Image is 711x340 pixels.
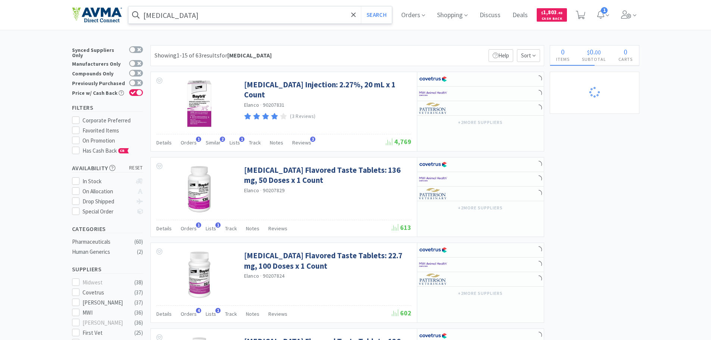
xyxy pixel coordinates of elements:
[82,207,132,216] div: Special Order
[244,79,409,100] a: [MEDICAL_DATA] Injection: 2.27%, 20 mL x 1 Count
[82,288,129,297] div: Covetrus
[260,102,262,108] span: ·
[181,139,197,146] span: Orders
[310,137,315,142] span: 3
[206,225,216,232] span: Lists
[268,311,287,317] span: Reviews
[206,311,216,317] span: Lists
[156,311,172,317] span: Details
[541,9,562,16] span: 1,803
[601,7,608,14] span: 1
[134,298,143,307] div: ( 37 )
[361,6,392,24] button: Search
[72,237,132,246] div: Pharmaceuticals
[72,7,122,23] img: e4e33dab9f054f5782a47901c742baa9_102.png
[595,49,601,56] span: 00
[128,6,392,24] input: Search by item, sku, manufacturer, ingredient, size...
[82,318,129,327] div: [PERSON_NAME]
[134,288,143,297] div: ( 37 )
[239,137,244,142] span: 1
[419,159,447,170] img: 77fca1acd8b6420a9015268ca798ef17_1.png
[537,5,567,25] a: $1,803.48Cash Back
[82,298,129,307] div: [PERSON_NAME]
[82,328,129,337] div: First Vet
[134,278,143,287] div: ( 38 )
[175,79,224,128] img: 434eaf9944f2498b95c28fa91e14a934_416222.jpeg
[392,309,411,317] span: 602
[517,49,540,62] span: Sort
[260,272,262,279] span: ·
[72,103,143,112] h5: Filters
[249,139,261,146] span: Track
[72,46,125,58] div: Synced Suppliers Only
[82,126,143,135] div: Favorited Items
[134,237,143,246] div: ( 60 )
[541,17,562,22] span: Cash Back
[220,137,225,142] span: 2
[72,60,125,66] div: Manufacturers Only
[82,197,132,206] div: Drop Shipped
[260,187,262,194] span: ·
[129,164,143,172] span: reset
[624,47,627,56] span: 0
[419,74,447,85] img: 77fca1acd8b6420a9015268ca798ef17_1.png
[489,49,513,62] p: Help
[590,47,593,56] span: 0
[244,272,259,279] a: Elanco
[82,187,132,196] div: On Allocation
[134,328,143,337] div: ( 25 )
[244,165,409,185] a: [MEDICAL_DATA] Flavored Taste Tablets: 136 mg, 50 Doses x 1 Count
[82,147,129,154] span: Has Cash Back
[72,89,125,96] div: Price w/ Cash Back
[244,187,259,194] a: Elanco
[119,149,126,153] span: CB
[576,48,612,56] div: .
[270,139,283,146] span: Notes
[263,272,284,279] span: 90207824
[72,164,143,172] h5: Availability
[290,113,315,121] p: (3 Reviews)
[386,137,411,146] span: 4,769
[263,187,284,194] span: 90207829
[156,139,172,146] span: Details
[246,225,259,232] span: Notes
[292,139,311,146] span: Reviews
[225,225,237,232] span: Track
[225,311,237,317] span: Track
[419,188,447,199] img: f5e969b455434c6296c6d81ef179fa71_3.png
[244,102,259,108] a: Elanco
[82,116,143,125] div: Corporate Preferred
[454,203,506,213] button: +2more suppliers
[82,136,143,145] div: On Promotion
[72,70,125,76] div: Compounds Only
[155,51,272,60] div: Showing 1-15 of 63 results
[392,223,411,232] span: 613
[419,88,447,99] img: f6b2451649754179b5b4e0c70c3f7cb0_2.png
[246,311,259,317] span: Notes
[196,308,201,313] span: 4
[509,12,531,19] a: Deals
[454,117,506,128] button: +2more suppliers
[196,222,201,228] span: 1
[134,308,143,317] div: ( 36 )
[206,139,221,146] span: Similar
[82,177,132,186] div: In Stock
[215,308,221,313] span: 1
[557,10,562,15] span: . 48
[82,308,129,317] div: MWI
[137,247,143,256] div: ( 2 )
[419,274,447,285] img: f5e969b455434c6296c6d81ef179fa71_3.png
[219,52,272,59] span: for
[541,10,543,15] span: $
[82,278,129,287] div: Midwest
[181,225,197,232] span: Orders
[550,56,576,63] h4: Items
[244,250,409,271] a: [MEDICAL_DATA] Flavored Taste Tablets: 22.7 mg, 100 Doses x 1 Count
[72,265,143,274] h5: Suppliers
[477,12,503,19] a: Discuss
[181,311,197,317] span: Orders
[419,174,447,185] img: f6b2451649754179b5b4e0c70c3f7cb0_2.png
[612,56,639,63] h4: Carts
[134,318,143,327] div: ( 36 )
[587,49,590,56] span: $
